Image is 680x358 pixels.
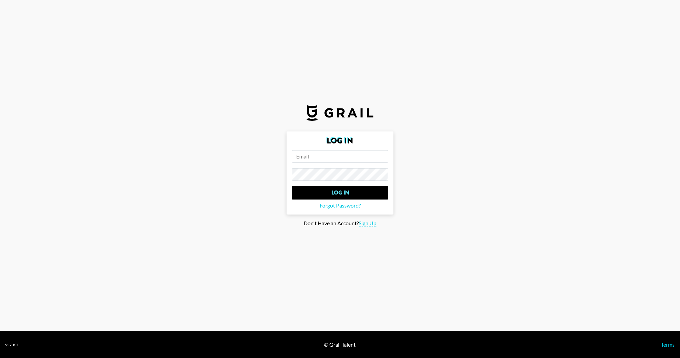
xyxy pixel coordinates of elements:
div: v 1.7.104 [5,343,18,347]
input: Log In [292,186,388,200]
span: Forgot Password? [320,202,361,209]
div: Don't Have an Account? [5,220,675,227]
img: Grail Talent Logo [307,105,373,121]
div: © Grail Talent [324,341,356,348]
input: Email [292,150,388,163]
h2: Log In [292,137,388,145]
span: Sign Up [359,220,376,227]
a: Terms [661,341,675,348]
